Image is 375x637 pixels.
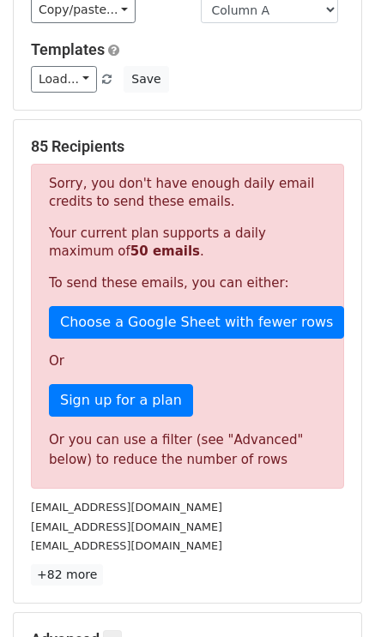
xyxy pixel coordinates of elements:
[49,352,326,370] p: Or
[49,175,326,211] p: Sorry, you don't have enough daily email credits to send these emails.
[31,66,97,93] a: Load...
[31,501,222,514] small: [EMAIL_ADDRESS][DOMAIN_NAME]
[49,274,326,292] p: To send these emails, you can either:
[289,555,375,637] iframe: Chat Widget
[49,225,326,261] p: Your current plan supports a daily maximum of .
[31,137,344,156] h5: 85 Recipients
[49,430,326,469] div: Or you can use a filter (see "Advanced" below) to reduce the number of rows
[31,40,105,58] a: Templates
[289,555,375,637] div: Widżet czatu
[31,520,222,533] small: [EMAIL_ADDRESS][DOMAIN_NAME]
[49,384,193,417] a: Sign up for a plan
[130,243,200,259] strong: 50 emails
[124,66,168,93] button: Save
[49,306,344,339] a: Choose a Google Sheet with fewer rows
[31,539,222,552] small: [EMAIL_ADDRESS][DOMAIN_NAME]
[31,564,103,586] a: +82 more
